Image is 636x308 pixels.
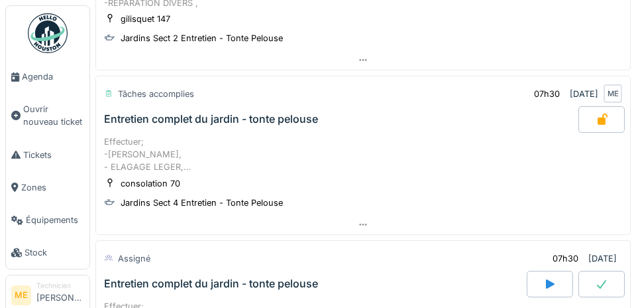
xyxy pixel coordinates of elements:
[11,285,31,305] li: ME
[22,70,84,83] span: Agenda
[6,171,89,204] a: Zones
[604,84,622,103] div: ME
[6,93,89,138] a: Ouvrir nouveau ticket
[36,281,84,291] div: Technicien
[121,196,283,209] div: Jardins Sect 4 Entretien - Tonte Pelouse
[534,88,560,100] div: 07h30
[570,88,598,100] div: [DATE]
[28,13,68,53] img: Badge_color-CXgf-gQk.svg
[23,103,84,128] span: Ouvrir nouveau ticket
[6,60,89,93] a: Agenda
[104,135,622,174] div: Effectuer; -[PERSON_NAME], - ELAGAGE LEGER, - DEBROUSSAILLAGE, -SOUFFLER LES PAPIERS PLUS CANNETT...
[121,13,170,25] div: gilisquet 147
[6,236,89,269] a: Stock
[6,139,89,171] a: Tickets
[121,177,180,190] div: consolation 70
[553,252,578,265] div: 07h30
[25,246,84,259] span: Stock
[21,181,84,194] span: Zones
[6,204,89,236] a: Équipements
[118,252,150,265] div: Assigné
[118,88,194,100] div: Tâches accomplies
[26,214,84,226] span: Équipements
[588,252,617,265] div: [DATE]
[121,32,283,44] div: Jardins Sect 2 Entretien - Tonte Pelouse
[104,277,318,290] div: Entretien complet du jardin - tonte pelouse
[23,149,84,161] span: Tickets
[104,113,318,125] div: Entretien complet du jardin - tonte pelouse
